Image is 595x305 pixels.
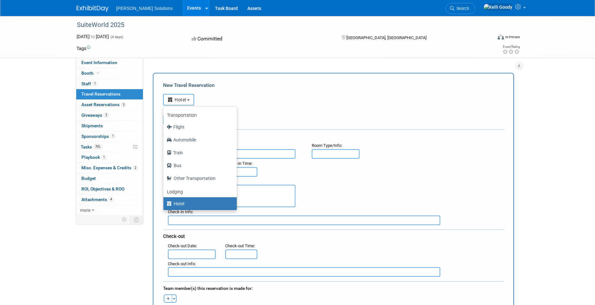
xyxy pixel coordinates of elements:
[76,195,143,205] a: Attachments4
[81,197,113,202] span: Attachments
[498,34,504,39] img: Format-Inperson.png
[116,6,173,11] span: [PERSON_NAME] Solutions
[81,102,126,107] span: Asset Reservations
[4,3,331,9] body: Rich Text Area. Press ALT-0 for help.
[81,134,115,139] span: Sponsorships
[76,110,143,121] a: Giveaways2
[346,35,426,40] span: [GEOGRAPHIC_DATA], [GEOGRAPHIC_DATA]
[163,283,504,293] div: Team member(s) this reservation is made for:
[81,165,138,170] span: Misc. Expenses & Credits
[163,94,194,106] button: Hotel
[76,89,143,99] a: Travel Reservations
[167,199,230,209] label: Hotel
[312,143,342,148] small: :
[76,121,143,131] a: Shipments
[167,189,183,194] b: Lodging
[454,33,520,43] div: Event Format
[81,60,117,65] span: Event Information
[168,243,197,248] small: :
[80,208,90,213] span: more
[76,205,143,216] a: more
[77,45,90,52] td: Tags
[76,174,143,184] a: Budget
[167,160,230,171] label: Bus
[163,185,237,197] a: Lodging
[225,243,254,248] span: Check-out Time
[76,142,143,152] a: Tasks70%
[163,106,504,115] div: Booking Confirmation Number:
[81,81,97,86] span: Staff
[94,144,102,149] span: 70%
[81,123,103,128] span: Shipments
[167,173,230,183] label: Other Transportation
[77,34,109,39] span: [DATE] [DATE]
[312,143,341,148] span: Room Type/Info
[163,82,504,89] div: New Travel Reservation
[81,176,96,181] span: Budget
[81,186,124,191] span: ROI, Objectives & ROO
[104,113,109,117] span: 2
[76,163,143,173] a: Misc. Expenses & Credits2
[168,209,193,214] small: :
[130,216,143,224] td: Toggle Event Tabs
[133,165,138,170] span: 2
[168,243,196,248] span: Check-out Date
[76,100,143,110] a: Asset Reservations3
[168,209,192,214] span: Check-in Info
[225,161,252,166] small: :
[190,33,331,45] div: Committed
[168,261,195,266] span: Check-out Info
[76,184,143,194] a: ROI, Objectives & ROO
[81,71,101,76] span: Booth
[168,261,196,266] small: :
[502,45,520,48] div: Event Rating
[76,152,143,163] a: Playbook1
[119,216,130,224] td: Personalize Event Tab Strip
[76,131,143,142] a: Sponsorships1
[81,91,120,97] span: Travel Reservations
[167,122,230,132] label: Flight
[446,3,475,14] a: Search
[111,134,115,139] span: 1
[225,161,252,166] span: Check-in Time
[163,233,185,239] span: Check-out
[77,5,109,12] img: ExhibitDay
[76,79,143,89] a: Staff1
[167,135,230,145] label: Automobile
[225,243,255,248] small: :
[81,144,102,149] span: Tasks
[109,197,113,202] span: 4
[76,58,143,68] a: Event Information
[96,71,100,75] i: Booth reservation complete
[167,148,230,158] label: Train
[110,35,123,39] span: (4 days)
[81,113,109,118] span: Giveaways
[167,113,197,118] b: Transportation
[505,35,520,39] div: In-Person
[168,97,186,102] span: Hotel
[102,155,106,160] span: 1
[75,19,483,31] div: SuiteWorld 2025
[454,6,469,11] span: Search
[163,108,237,121] a: Transportation
[90,34,96,39] span: to
[93,81,97,86] span: 1
[483,4,513,11] img: Kelli Goody
[81,155,106,160] span: Playbook
[121,102,126,107] span: 3
[76,68,143,79] a: Booth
